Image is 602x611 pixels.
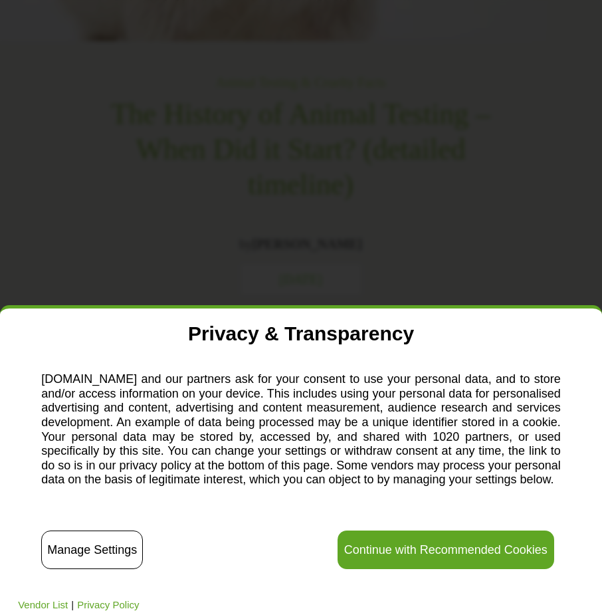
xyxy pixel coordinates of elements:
button: Manage Settings [41,531,143,569]
span: | [71,599,74,611]
h2: Privacy & Transparency [38,322,564,346]
button: Continue with Recommended Cookies [338,531,554,569]
a: Privacy Policy [77,599,139,611]
p: [DOMAIN_NAME] and our partners ask for your consent to use your personal data, and to store and/o... [41,369,561,494]
a: Vendor List [18,599,68,611]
